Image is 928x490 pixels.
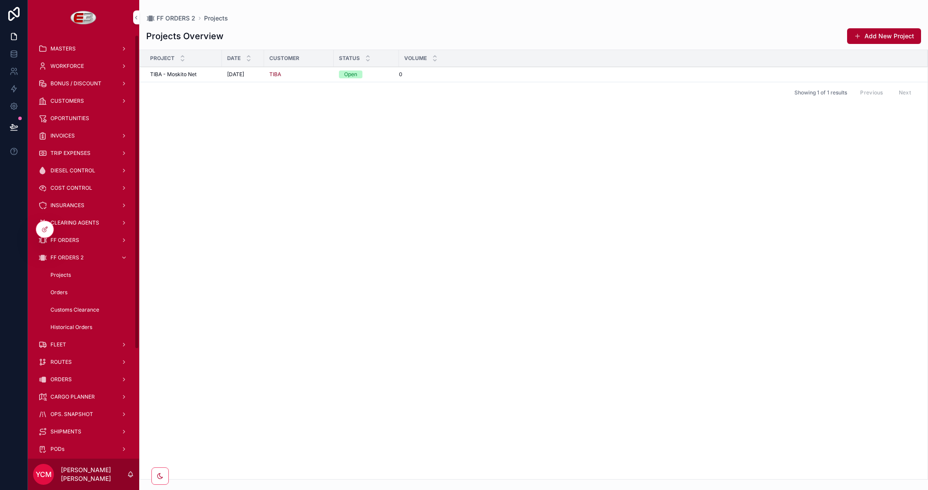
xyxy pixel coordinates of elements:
[50,219,99,226] span: CLEARING AGENTS
[50,289,67,296] span: Orders
[33,406,134,422] a: OPS. SNAPSHOT
[33,76,134,91] a: BONUS / DISCOUNT
[50,324,92,331] span: Historical Orders
[33,111,134,126] a: OPORTUNITIES
[227,55,241,62] span: Date
[50,376,72,383] span: ORDERS
[50,272,71,279] span: Projects
[50,446,64,453] span: PODs
[33,145,134,161] a: TRIP EXPENSES
[399,71,402,78] span: 0
[33,389,134,405] a: CARGO PLANNER
[33,354,134,370] a: ROUTES
[269,55,299,62] span: Customer
[44,319,134,335] a: Historical Orders
[33,41,134,57] a: MASTERS
[146,30,224,42] h1: Projects Overview
[50,63,84,70] span: WORKFORCE
[50,115,89,122] span: OPORTUNITIES
[33,424,134,440] a: SHIPMENTS
[794,89,847,96] span: Showing 1 of 1 results
[33,58,134,74] a: WORKFORCE
[33,163,134,178] a: DIESEL CONTROL
[61,466,127,483] p: [PERSON_NAME] [PERSON_NAME]
[50,150,90,157] span: TRIP EXPENSES
[50,428,81,435] span: SHIPMENTS
[150,55,174,62] span: Project
[150,71,197,78] span: TIBA - Moskito Net
[50,45,76,52] span: MASTERS
[50,185,92,191] span: COST CONTROL
[44,302,134,318] a: Customs Clearance
[50,202,84,209] span: INSURANCES
[50,359,72,366] span: ROUTES
[33,93,134,109] a: CUSTOMERS
[157,14,195,23] span: FF ORDERS 2
[33,337,134,352] a: FLEET
[70,10,97,24] img: App logo
[50,254,84,261] span: FF ORDERS 2
[50,80,101,87] span: BONUS / DISCOUNT
[50,411,93,418] span: OPS. SNAPSHOT
[44,267,134,283] a: Projects
[339,70,394,78] a: Open
[847,28,921,44] button: Add New Project
[204,14,228,23] a: Projects
[36,469,52,480] span: YCM
[227,71,259,78] a: [DATE]
[33,441,134,457] a: PODs
[33,250,134,265] a: FF ORDERS 2
[44,285,134,300] a: Orders
[33,232,134,248] a: FF ORDERS
[33,128,134,144] a: INVOICES
[33,198,134,213] a: INSURANCES
[344,70,357,78] div: Open
[50,237,79,244] span: FF ORDERS
[146,14,195,23] a: FF ORDERS 2
[50,306,99,313] span: Customs Clearance
[150,71,217,78] a: TIBA - Moskito Net
[269,71,328,78] a: TIBA
[50,393,95,400] span: CARGO PLANNER
[227,71,244,78] span: [DATE]
[404,55,427,62] span: Volume
[50,167,95,174] span: DIESEL CONTROL
[50,132,75,139] span: INVOICES
[33,180,134,196] a: COST CONTROL
[269,71,281,78] a: TIBA
[50,97,84,104] span: CUSTOMERS
[33,372,134,387] a: ORDERS
[28,35,139,459] div: scrollable content
[50,341,66,348] span: FLEET
[33,215,134,231] a: CLEARING AGENTS
[399,71,917,78] a: 0
[339,55,360,62] span: Status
